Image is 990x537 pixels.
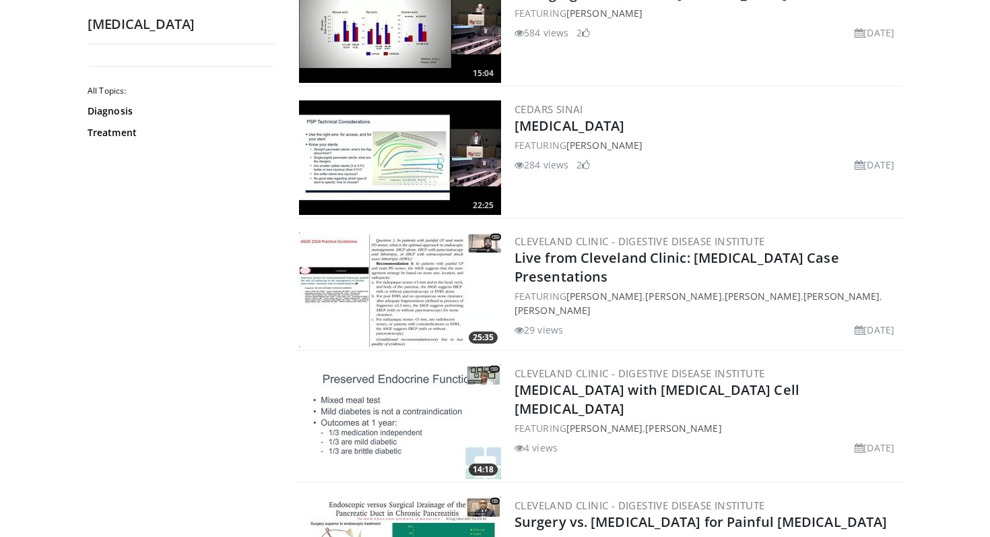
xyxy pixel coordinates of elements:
[299,100,501,215] img: bd8b4467-c3fa-428f-b1b4-b810e3046b57.300x170_q85_crop-smart_upscale.jpg
[515,441,558,455] li: 4 views
[855,323,894,337] li: [DATE]
[88,15,276,33] h2: [MEDICAL_DATA]
[515,158,568,172] li: 284 views
[469,199,498,212] span: 22:25
[725,290,801,303] a: [PERSON_NAME]
[515,421,900,435] div: FEATURING ,
[515,367,764,380] a: Cleveland Clinic - Digestive Disease Institute
[855,26,894,40] li: [DATE]
[645,422,721,435] a: [PERSON_NAME]
[515,117,624,135] a: [MEDICAL_DATA]
[515,304,591,317] a: [PERSON_NAME]
[515,323,563,337] li: 29 views
[515,6,900,20] div: FEATURING
[576,158,590,172] li: 2
[566,290,642,303] a: [PERSON_NAME]
[299,365,501,479] img: 2965c94c-69a2-4851-a129-7fde29bc0a66.300x170_q85_crop-smart_upscale.jpg
[855,158,894,172] li: [DATE]
[515,381,799,418] a: [MEDICAL_DATA] with [MEDICAL_DATA] Cell [MEDICAL_DATA]
[515,499,764,512] a: Cleveland Clinic - Digestive Disease Institute
[88,86,273,96] h2: All Topics:
[88,104,269,118] a: Diagnosis
[469,331,498,344] span: 25:35
[515,26,568,40] li: 584 views
[515,249,839,286] a: Live from Cleveland Clinic: [MEDICAL_DATA] Case Presentations
[515,289,900,317] div: FEATURING , , , ,
[469,67,498,80] span: 15:04
[299,232,501,347] img: d94a9f0e-0373-4dac-9a3c-b53c7e10b69b.300x170_q85_crop-smart_upscale.jpg
[515,102,583,116] a: Cedars Sinai
[469,464,498,476] span: 14:18
[515,138,900,152] div: FEATURING
[299,232,501,347] a: 25:35
[88,126,269,139] a: Treatment
[566,139,642,152] a: [PERSON_NAME]
[515,513,887,531] a: Surgery vs. [MEDICAL_DATA] for Painful [MEDICAL_DATA]
[855,441,894,455] li: [DATE]
[803,290,880,303] a: [PERSON_NAME]
[576,26,590,40] li: 2
[515,234,764,248] a: Cleveland Clinic - Digestive Disease Institute
[566,422,642,435] a: [PERSON_NAME]
[645,290,721,303] a: [PERSON_NAME]
[299,365,501,479] a: 14:18
[566,7,642,20] a: [PERSON_NAME]
[299,100,501,215] a: 22:25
